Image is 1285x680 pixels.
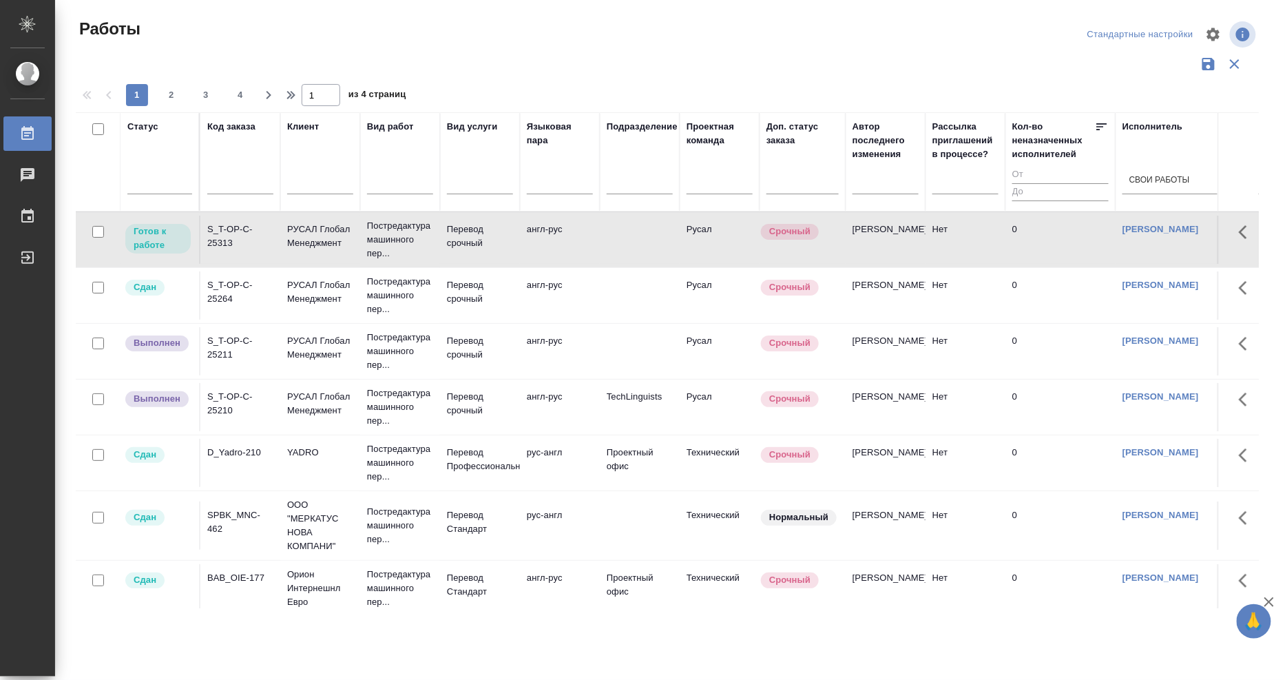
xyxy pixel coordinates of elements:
[447,446,513,473] p: Перевод Профессиональный
[287,446,353,460] p: YADRO
[520,564,600,612] td: англ-рус
[680,271,760,320] td: Русал
[1005,271,1116,320] td: 0
[607,120,678,134] div: Подразделение
[926,439,1005,487] td: Нет
[367,275,433,316] p: Постредактура машинного пер...
[926,216,1005,264] td: Нет
[127,120,158,134] div: Статус
[207,120,255,134] div: Код заказа
[447,390,513,418] p: Перевод срочный
[195,84,217,106] button: 3
[134,280,156,294] p: Сдан
[769,573,811,587] p: Срочный
[1237,604,1271,639] button: 🙏
[932,120,999,161] div: Рассылка приглашений в процессе?
[520,439,600,487] td: рус-англ
[846,216,926,264] td: [PERSON_NAME]
[134,225,182,252] p: Готов к работе
[124,446,192,464] div: Менеджер проверил работу исполнителя, передает ее на следующий этап
[134,392,180,406] p: Выполнен
[769,336,811,350] p: Срочный
[846,327,926,375] td: [PERSON_NAME]
[1005,502,1116,550] td: 0
[1122,391,1199,402] a: [PERSON_NAME]
[367,331,433,372] p: Постредактура машинного пер...
[287,390,353,418] p: РУСАЛ Глобал Менеджмент
[287,120,319,134] div: Клиент
[520,327,600,375] td: англ-рус
[1005,564,1116,612] td: 0
[1122,120,1183,134] div: Исполнитель
[520,271,600,320] td: англ-рус
[680,564,760,612] td: Технический
[447,120,498,134] div: Вид услуги
[769,392,811,406] p: Срочный
[229,84,251,106] button: 4
[124,390,192,409] div: Исполнитель завершил работу
[134,511,156,524] p: Сдан
[287,498,353,553] p: ООО "МЕРКАТУС НОВА КОМПАНИ"
[367,442,433,484] p: Постредактура машинного пер...
[680,439,760,487] td: Технический
[134,336,180,350] p: Выполнен
[1197,18,1230,51] span: Настроить таблицу
[160,84,182,106] button: 2
[846,271,926,320] td: [PERSON_NAME]
[207,571,273,585] div: BAB_OIE-177
[447,571,513,599] p: Перевод Стандарт
[846,383,926,431] td: [PERSON_NAME]
[124,571,192,590] div: Менеджер проверил работу исполнителя, передает ее на следующий этап
[520,216,600,264] td: англ-рус
[520,502,600,550] td: рус-англ
[207,390,273,418] div: S_T-OP-C-25210
[287,278,353,306] p: РУСАЛ Глобал Менеджмент
[680,383,760,431] td: Русал
[287,568,353,609] p: Орион Интернешнл Евро
[926,271,1005,320] td: Нет
[287,334,353,362] p: РУСАЛ Глобал Менеджмент
[766,120,839,147] div: Доп. статус заказа
[1231,327,1264,360] button: Здесь прячутся важные кнопки
[769,280,811,294] p: Срочный
[527,120,593,147] div: Языковая пара
[1231,564,1264,597] button: Здесь прячутся важные кнопки
[926,327,1005,375] td: Нет
[926,564,1005,612] td: Нет
[207,334,273,362] div: S_T-OP-C-25211
[207,278,273,306] div: S_T-OP-C-25264
[1122,224,1199,234] a: [PERSON_NAME]
[447,278,513,306] p: Перевод срочный
[1230,21,1259,48] span: Посмотреть информацию
[195,88,217,102] span: 3
[1005,327,1116,375] td: 0
[769,225,811,238] p: Срочный
[1122,336,1199,346] a: [PERSON_NAME]
[1005,439,1116,487] td: 0
[367,568,433,609] p: Постредактура машинного пер...
[447,334,513,362] p: Перевод срочный
[1231,502,1264,535] button: Здесь прячутся важные кнопки
[207,446,273,460] div: D_Yadro-210
[1012,167,1109,184] input: От
[680,216,760,264] td: Русал
[1129,175,1190,187] div: Свои работы
[687,120,753,147] div: Проектная команда
[1195,51,1222,77] button: Сохранить фильтры
[447,508,513,536] p: Перевод Стандарт
[447,223,513,250] p: Перевод срочный
[1222,51,1248,77] button: Сбросить фильтры
[600,383,680,431] td: TechLinguists
[600,564,680,612] td: Проектный офис
[1122,280,1199,290] a: [PERSON_NAME]
[1122,510,1199,520] a: [PERSON_NAME]
[1231,216,1264,249] button: Здесь прячутся важные кнопки
[926,383,1005,431] td: Нет
[287,223,353,250] p: РУСАЛ Глобал Менеджмент
[367,219,433,260] p: Постредактура машинного пер...
[367,387,433,428] p: Постредактура машинного пер...
[160,88,182,102] span: 2
[76,18,140,40] span: Работы
[769,448,811,462] p: Срочный
[1231,383,1264,416] button: Здесь прячутся важные кнопки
